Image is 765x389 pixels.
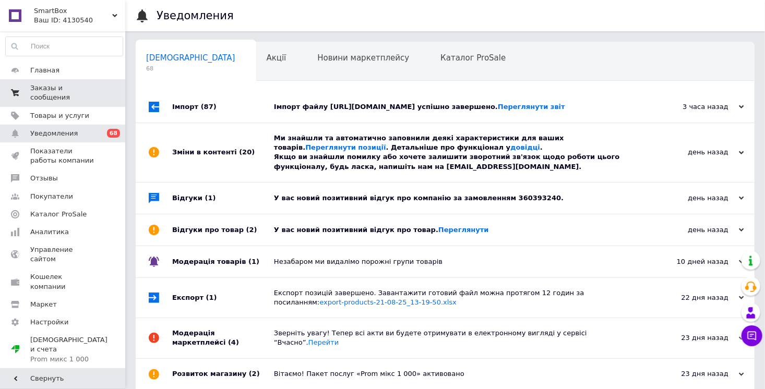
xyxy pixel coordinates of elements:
div: Prom микс 1 000 [30,355,107,364]
span: (20) [239,148,255,156]
span: Показатели работы компании [30,147,97,165]
span: (1) [205,194,216,202]
div: день назад [640,193,744,203]
div: Модерація товарів [172,246,274,277]
span: (1) [206,294,217,301]
span: [DEMOGRAPHIC_DATA] [146,53,235,63]
span: Заказы и сообщения [30,83,97,102]
div: Зверніть увагу! Тепер всі акти ви будете отримувати в електронному вигляді у сервісі “Вчасно”. [274,329,640,347]
div: Відгуки про товар [172,214,274,246]
div: Вітаємо! Пакет послуг «Prom мікс 1 000» активовано [274,369,640,379]
div: 3 часа назад [640,102,744,112]
button: Чат с покупателем [742,325,762,346]
span: Управление сайтом [30,245,97,264]
div: У вас новий позитивний відгук про товар. [274,225,640,235]
div: Імпорт [172,91,274,123]
span: 68 [146,65,235,72]
span: Кошелек компании [30,272,97,291]
div: 22 дня назад [640,293,744,302]
div: У вас новий позитивний відгук про компанію за замовленням 360393240. [274,193,640,203]
span: Аналитика [30,227,69,237]
div: Експорт [172,278,274,318]
span: (87) [201,103,217,111]
span: Маркет [30,300,57,309]
div: Ваш ID: 4130540 [34,16,125,25]
div: Зміни в контенті [172,123,274,182]
div: 23 дня назад [640,333,744,343]
a: Переглянути позиції [305,143,386,151]
h1: Уведомления [157,9,234,22]
div: Імпорт файлу [URL][DOMAIN_NAME] успішно завершено. [274,102,640,112]
span: (2) [249,370,260,378]
div: 10 дней назад [640,257,744,266]
span: (1) [248,258,259,265]
span: Уведомления [30,129,78,138]
span: Отзывы [30,174,58,183]
span: (2) [246,226,257,234]
a: Перейти [308,338,339,346]
span: (4) [228,338,239,346]
span: Акції [267,53,286,63]
div: Модерація маркетплейсі [172,318,274,358]
span: Товары и услуги [30,111,89,120]
span: Покупатели [30,192,73,201]
a: довідці [510,143,540,151]
span: [DEMOGRAPHIC_DATA] и счета [30,335,107,364]
div: день назад [640,225,744,235]
span: Каталог ProSale [30,210,87,219]
span: Главная [30,66,59,75]
input: Поиск [6,37,123,56]
a: Переглянути [438,226,489,234]
span: Каталог ProSale [440,53,506,63]
div: Відгуки [172,183,274,214]
a: Переглянути звіт [498,103,565,111]
div: Незабаром ми видалімо порожні групи товарів [274,257,640,266]
div: Експорт позицій завершено. Завантажити готовий файл можна протягом 12 годин за посиланням: [274,288,640,307]
span: Настройки [30,318,68,327]
div: день назад [640,148,744,157]
span: 68 [107,129,120,138]
div: Ми знайшли та автоматично заповнили деякі характеристики для ваших товарів. . Детальніше про функ... [274,133,640,172]
span: Новини маркетплейсу [317,53,409,63]
span: SmartBox [34,6,112,16]
a: export-products-21-08-25_13-19-50.xlsx [319,298,457,306]
div: 23 дня назад [640,369,744,379]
